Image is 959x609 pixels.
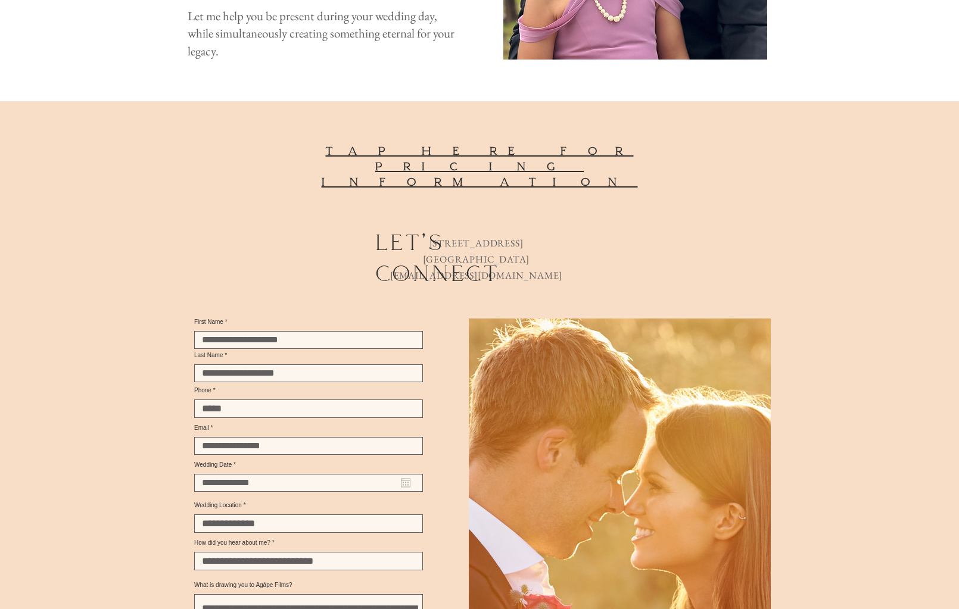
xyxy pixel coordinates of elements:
span: Let me help you be present during your wedding day, while simultaneously creating something etern... [188,8,454,59]
span: tap here for pricing information [322,144,638,189]
label: Wedding Location [194,502,423,508]
label: Wedding Date [194,462,423,468]
button: Open calendar [401,478,410,488]
a: tap here for pricing information [322,143,638,189]
label: Phone [194,388,423,393]
label: First Name [194,319,423,325]
label: Last Name [194,352,423,358]
span: let's connect [375,229,500,287]
label: How did you hear about me? [194,540,423,546]
label: What is drawing you to Agápe Films? [194,582,423,588]
label: Email [194,425,423,431]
